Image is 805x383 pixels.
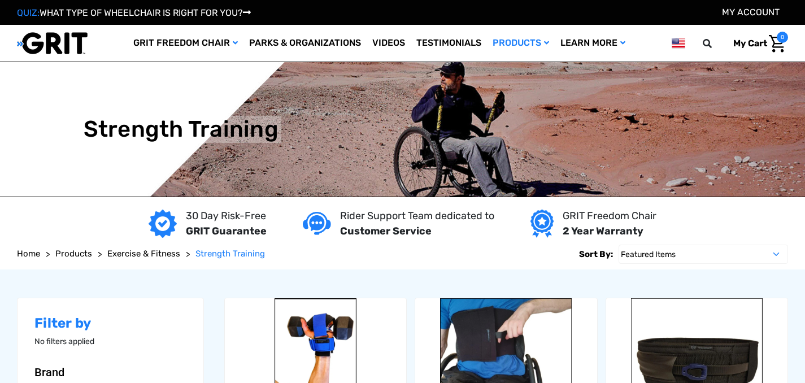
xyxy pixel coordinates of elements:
h2: Filter by [34,315,186,332]
a: Videos [367,25,411,62]
span: Brand [34,365,64,379]
h1: Strength Training [84,116,279,143]
p: 30 Day Risk-Free [186,208,267,224]
strong: 2 Year Warranty [563,225,643,237]
span: Products [55,249,92,259]
a: Home [17,247,40,260]
strong: Customer Service [340,225,432,237]
a: Testimonials [411,25,487,62]
span: My Cart [733,38,767,49]
span: QUIZ: [17,7,40,18]
span: Exercise & Fitness [107,249,180,259]
img: Year warranty [530,210,554,238]
p: Rider Support Team dedicated to [340,208,494,224]
a: Cart with 0 items [725,32,788,55]
img: Customer service [303,212,331,235]
span: Strength Training [195,249,265,259]
strong: GRIT Guarantee [186,225,267,237]
p: No filters applied [34,336,186,347]
a: Account [722,7,780,18]
span: Home [17,249,40,259]
img: GRIT All-Terrain Wheelchair and Mobility Equipment [17,32,88,55]
img: GRIT Guarantee [149,210,177,238]
p: GRIT Freedom Chair [563,208,656,224]
a: Exercise & Fitness [107,247,180,260]
img: us.png [672,36,685,50]
a: QUIZ:WHAT TYPE OF WHEELCHAIR IS RIGHT FOR YOU? [17,7,251,18]
a: Products [55,247,92,260]
img: Cart [769,35,785,53]
a: GRIT Freedom Chair [128,25,243,62]
a: Strength Training [195,247,265,260]
a: Learn More [555,25,631,62]
input: Search [708,32,725,55]
button: Brand [34,365,186,379]
a: Parks & Organizations [243,25,367,62]
label: Sort By: [579,245,613,264]
span: 0 [777,32,788,43]
a: Products [487,25,555,62]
